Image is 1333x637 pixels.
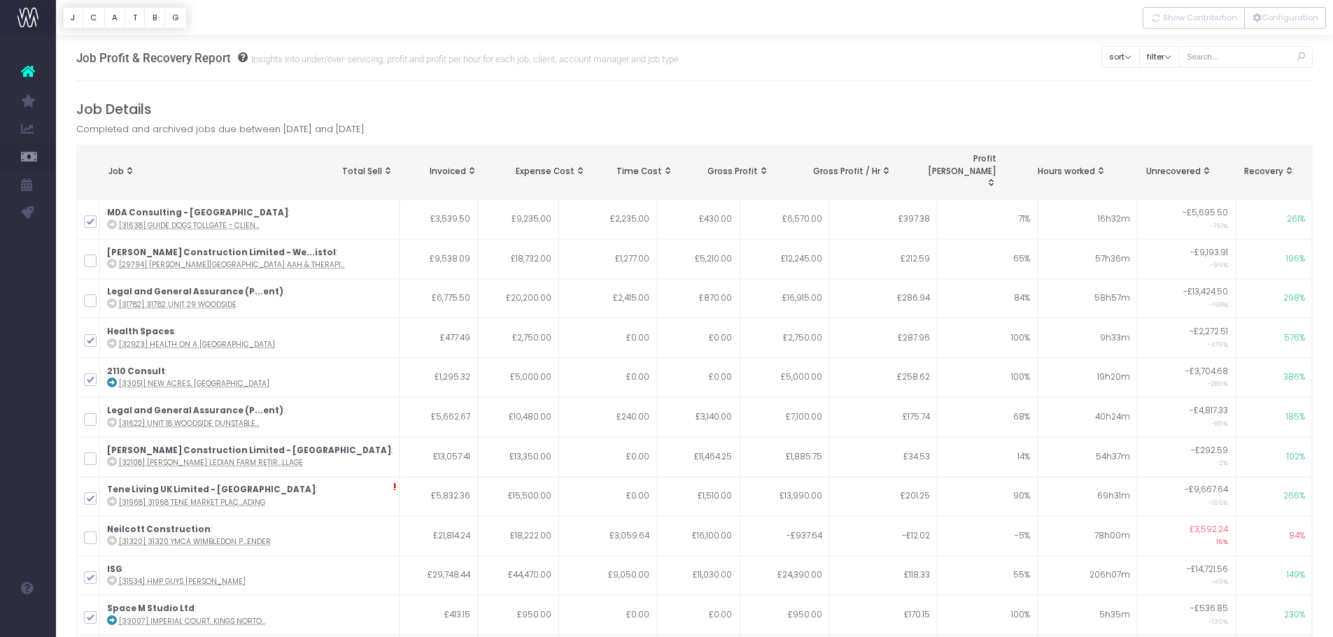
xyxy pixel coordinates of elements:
td: £175.74 [829,397,937,437]
strong: 2110 Consult [107,366,165,377]
td: £950.00 [478,595,559,635]
strong: ISG [107,564,122,575]
abbr: [32923] Health on a High Street [119,339,275,350]
td: £11,030.00 [657,556,740,596]
td: -£937.64 [740,516,830,556]
strong: Health Spaces [107,326,174,337]
td: £0.00 [558,595,656,635]
td: £0.00 [657,358,740,398]
div: Hours worked [1011,166,1106,178]
td: £1,295.32 [400,358,477,398]
td: 65% [937,239,1037,279]
span: -£9,193.91 [1190,247,1228,259]
span: 84% [1289,530,1305,543]
td: £3,059.64 [558,516,656,556]
th: Expense Cost: activate to sort column ascending [485,145,593,198]
span: 261% [1287,213,1305,226]
button: sort [1101,46,1140,68]
td: £15,500.00 [478,477,559,517]
td: £201.25 [829,477,937,517]
td: £397.38 [829,199,937,239]
td: £1,277.00 [558,239,656,279]
td: £0.00 [558,437,656,477]
span: Expense Cost [516,166,574,178]
td: £3,140.00 [657,397,740,437]
span: £3,592.24 [1190,524,1228,536]
span: -£3,704.68 [1185,366,1228,378]
abbr: [29794] Musgrove Park AAH & Therapies [119,259,345,270]
th: Recovery: activate to sort column ascending [1220,145,1302,198]
td: £0.00 [558,477,656,517]
strong: Legal and General Assurance (P...ent) [107,286,283,297]
strong: Legal and General Assurance (P...ent) [107,405,283,416]
button: B [144,7,165,29]
td: £258.62 [829,358,937,398]
td: £5,000.00 [478,358,559,398]
td: £9,050.00 [558,556,656,596]
img: images/default_profile_image.png [17,609,38,630]
td: £2,750.00 [478,318,559,358]
td: £6,775.50 [400,279,477,319]
td: 57h36m [1038,239,1138,279]
td: £0.00 [558,358,656,398]
td: 78h00m [1038,516,1138,556]
small: -476% [1207,338,1228,349]
strong: Neilcott Construction [107,524,211,535]
strong: Tene Living UK Limited - [GEOGRAPHIC_DATA] [107,484,316,495]
button: G [164,7,187,29]
td: 16h32m [1038,199,1138,239]
span: -£14,721.56 [1187,564,1228,576]
td: £1,885.75 [740,437,830,477]
small: -96% [1210,258,1228,269]
td: : [99,397,400,437]
td: : [99,516,400,556]
td: £477.49 [400,318,477,358]
td: £2,235.00 [558,199,656,239]
span: -£536.85 [1190,603,1228,615]
td: £413.15 [400,595,477,635]
td: £5,662.67 [400,397,477,437]
td: £7,100.00 [740,397,830,437]
th: Total Sell: activate to sort column ascending [320,145,400,198]
abbr: [31782] 31782 Unit 29 Woodside [119,299,237,310]
td: 40h24m [1038,397,1138,437]
td: £12,245.00 [740,239,830,279]
div: Vertical button group [63,7,187,29]
h4: Job Details [76,101,1313,117]
td: £1,510.00 [657,477,740,517]
th: Hours worked: activate to sort column ascending [1003,145,1114,198]
td: : [99,318,400,358]
td: £5,210.00 [657,239,740,279]
td: 71% [937,199,1037,239]
td: 9h33m [1038,318,1138,358]
th: Gross Profit: activate to sort column ascending [681,145,777,198]
td: 100% [937,318,1037,358]
td: 84% [937,279,1037,319]
td: £6,570.00 [740,199,830,239]
td: £870.00 [657,279,740,319]
span: -£13,424.50 [1183,286,1228,299]
span: Total Sell [342,166,382,178]
th: Job: activate to sort column ascending [101,145,320,198]
span: Show Contribution [1163,12,1237,24]
button: T [125,7,145,29]
td: 100% [937,358,1037,398]
td: £2,415.00 [558,279,656,319]
td: 19h20m [1038,358,1138,398]
td: £21,814.24 [400,516,477,556]
td: £5,000.00 [740,358,830,398]
small: -85% [1211,417,1228,428]
td: £2,750.00 [740,318,830,358]
span: Completed and archived jobs due between [DATE] and [DATE] [76,122,365,136]
span: 230% [1284,609,1305,622]
small: 16% [1216,535,1228,546]
td: £170.15 [829,595,937,635]
td: £9,235.00 [478,199,559,239]
button: C [83,7,105,29]
abbr: [32108] Kier Ledian Farm Retirement Village [119,457,303,468]
span: -£4,817.33 [1190,405,1228,417]
td: 68% [937,397,1037,437]
td: £286.94 [829,279,937,319]
td: £212.59 [829,239,937,279]
span: 196% [1286,253,1305,266]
